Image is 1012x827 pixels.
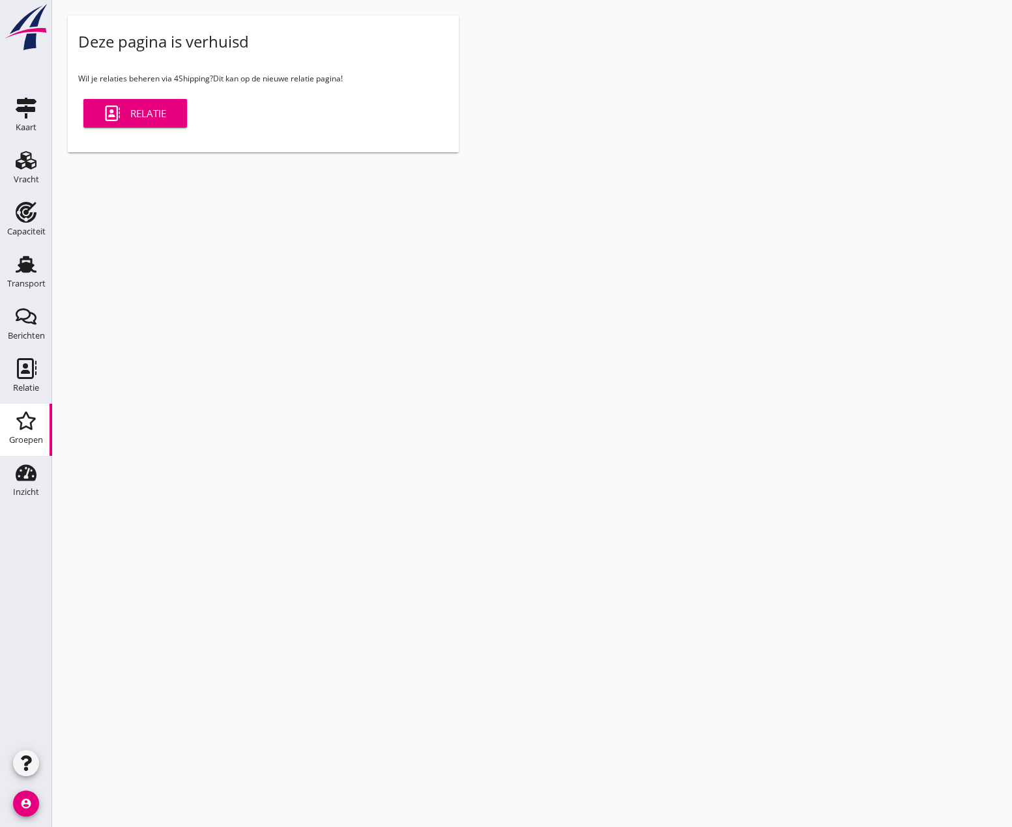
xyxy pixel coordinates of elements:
[83,99,187,128] a: Relatie
[16,123,36,132] div: Kaart
[78,73,213,84] span: Wil je relaties beheren via 4Shipping?
[13,488,39,496] div: Inzicht
[13,791,39,817] i: account_circle
[7,227,46,236] div: Capaciteit
[13,384,39,392] div: Relatie
[14,175,39,184] div: Vracht
[78,31,249,52] div: Deze pagina is verhuisd
[104,105,166,121] div: Relatie
[213,73,343,84] span: Dit kan op de nieuwe relatie pagina!
[8,331,45,340] div: Berichten
[3,3,50,51] img: logo-small.a267ee39.svg
[9,436,43,444] div: Groepen
[7,279,46,288] div: Transport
